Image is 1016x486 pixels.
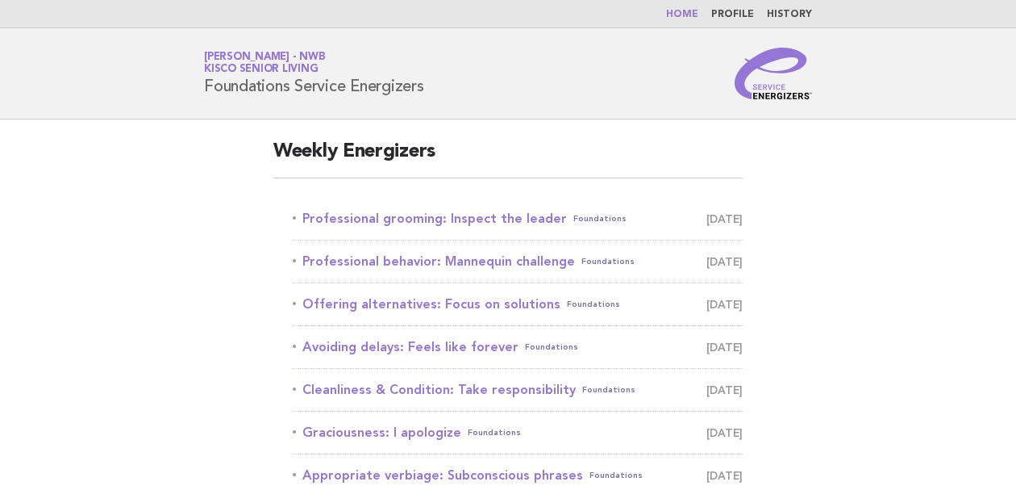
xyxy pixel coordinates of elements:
img: Service Energizers [735,48,812,99]
span: Foundations [581,250,635,273]
a: Professional behavior: Mannequin challengeFoundations [DATE] [293,250,743,273]
a: Avoiding delays: Feels like foreverFoundations [DATE] [293,336,743,358]
span: Foundations [525,336,578,358]
a: Profile [711,10,754,19]
span: Foundations [582,379,635,401]
a: Home [666,10,698,19]
span: [DATE] [706,421,743,444]
a: Professional grooming: Inspect the leaderFoundations [DATE] [293,207,743,230]
span: Foundations [468,421,521,444]
span: [DATE] [706,207,743,230]
h2: Weekly Energizers [273,139,743,178]
a: [PERSON_NAME] - NWBKisco Senior Living [204,52,325,74]
span: [DATE] [706,250,743,273]
h1: Foundations Service Energizers [204,52,424,94]
a: Graciousness: I apologizeFoundations [DATE] [293,421,743,444]
a: History [767,10,812,19]
span: [DATE] [706,293,743,316]
span: [DATE] [706,336,743,358]
span: Kisco Senior Living [204,65,318,75]
span: [DATE] [706,379,743,401]
a: Offering alternatives: Focus on solutionsFoundations [DATE] [293,293,743,316]
span: Foundations [567,293,620,316]
a: Cleanliness & Condition: Take responsibilityFoundations [DATE] [293,379,743,401]
span: Foundations [573,207,627,230]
